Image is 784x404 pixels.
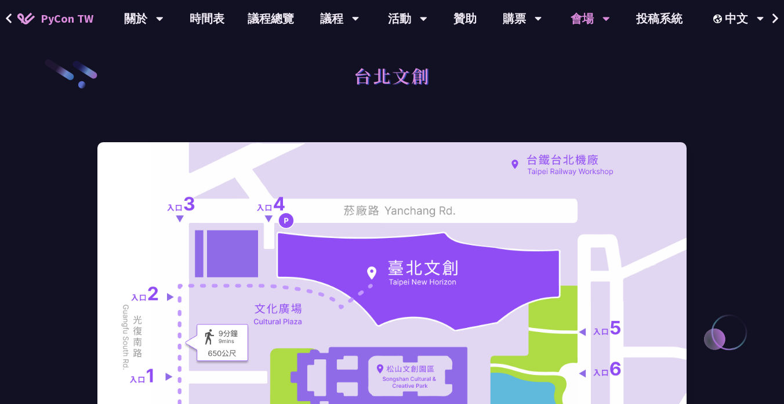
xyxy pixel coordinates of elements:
[17,13,35,24] img: Home icon of PyCon TW 2025
[41,10,93,27] span: PyCon TW
[6,4,105,33] a: PyCon TW
[354,58,430,93] h1: 台北文創
[713,15,725,23] img: Locale Icon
